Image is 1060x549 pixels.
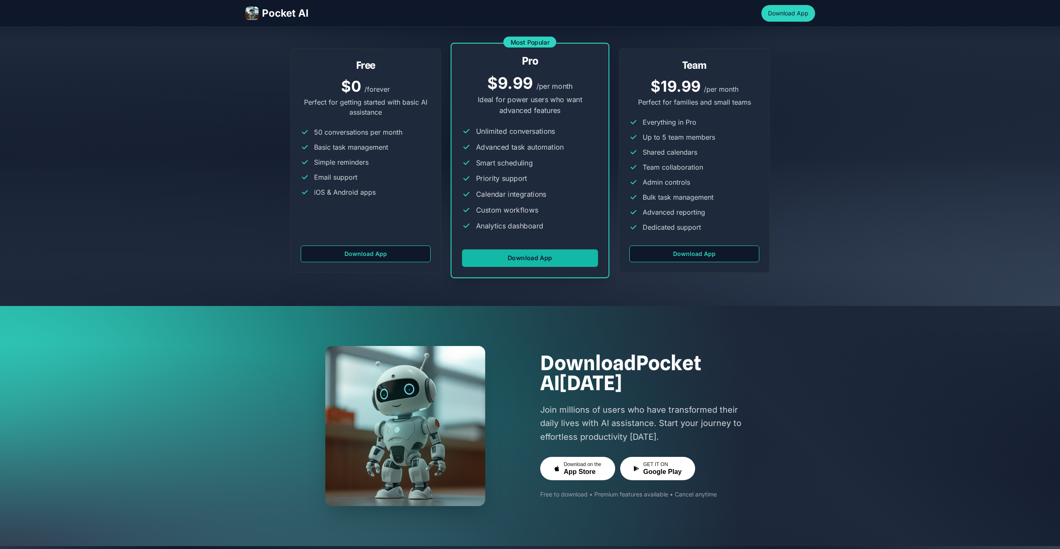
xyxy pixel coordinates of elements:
[643,192,713,202] span: Bulk task management
[643,207,705,217] span: Advanced reporting
[643,468,681,476] span: Google Play
[643,162,703,172] span: Team collaboration
[540,403,753,444] p: Join millions of users who have transformed their daily lives with AI assistance. Start your jour...
[761,5,815,22] button: Download App
[462,249,598,267] button: Download App
[314,172,357,182] span: Email support
[341,77,361,95] span: $0
[301,97,431,117] p: Perfect for getting started with basic AI assistance
[643,117,696,127] span: Everything in Pro
[462,94,598,115] p: Ideal for power users who want advanced features
[629,59,760,72] h3: Team
[704,85,738,93] span: / per month
[364,85,390,93] span: / forever
[629,246,760,262] button: Download App
[643,461,668,468] span: GET IT ON
[620,457,695,480] button: GET IT ONGoogle Play
[540,353,770,393] h2: Download [DATE]
[301,246,431,262] button: Download App
[462,54,598,68] h3: Pro
[540,490,770,499] p: Free to download • Premium features available • Cancel anytime
[314,187,376,197] span: iOS & Android apps
[629,97,760,107] p: Perfect for families and small teams
[487,73,533,93] span: $9.99
[262,7,309,20] span: Pocket AI
[476,126,555,136] span: Unlimited conversations
[540,351,701,395] span: Pocket AI
[476,157,533,168] span: Smart scheduling
[476,189,546,199] span: Calendar integrations
[476,205,538,215] span: Custom workflows
[476,141,564,152] span: Advanced task automation
[536,81,573,90] span: / per month
[314,142,388,152] span: Basic task management
[643,147,697,157] span: Shared calendars
[314,157,369,167] span: Simple reminders
[504,36,556,47] span: Most Popular
[564,461,601,468] span: Download on the
[643,177,690,187] span: Admin controls
[301,59,431,72] h3: Free
[651,77,701,95] span: $19.99
[564,468,595,476] span: App Store
[643,222,701,232] span: Dedicated support
[540,457,615,480] button: Download on theApp Store
[476,220,544,231] span: Analytics dashboard
[314,127,402,137] span: 50 conversations per month
[476,173,527,183] span: Priority support
[245,7,259,20] img: Pocket AI robot mascot
[643,132,715,142] span: Up to 5 team members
